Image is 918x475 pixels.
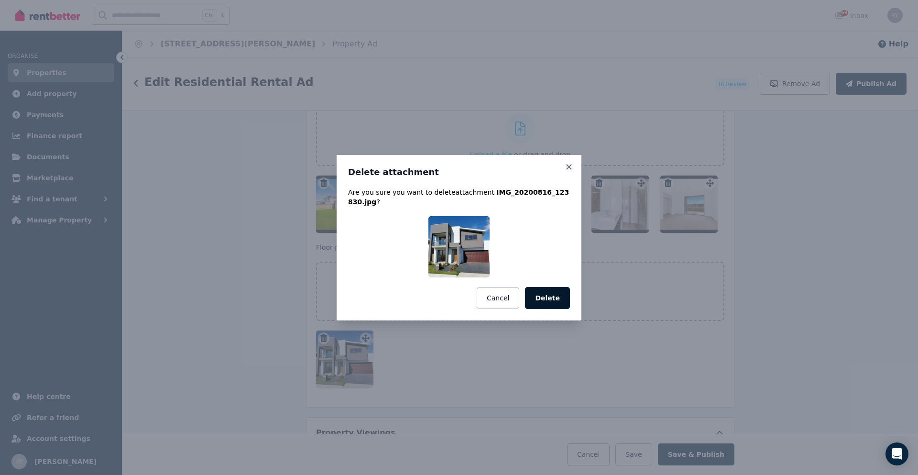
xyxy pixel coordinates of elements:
img: IMG_20200816_123830.jpg [428,216,490,277]
div: Open Intercom Messenger [885,442,908,465]
button: Delete [525,287,570,309]
p: Are you sure you want to delete attachment ? [348,188,570,207]
button: Cancel [477,287,519,309]
h3: Delete attachment [348,166,570,178]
